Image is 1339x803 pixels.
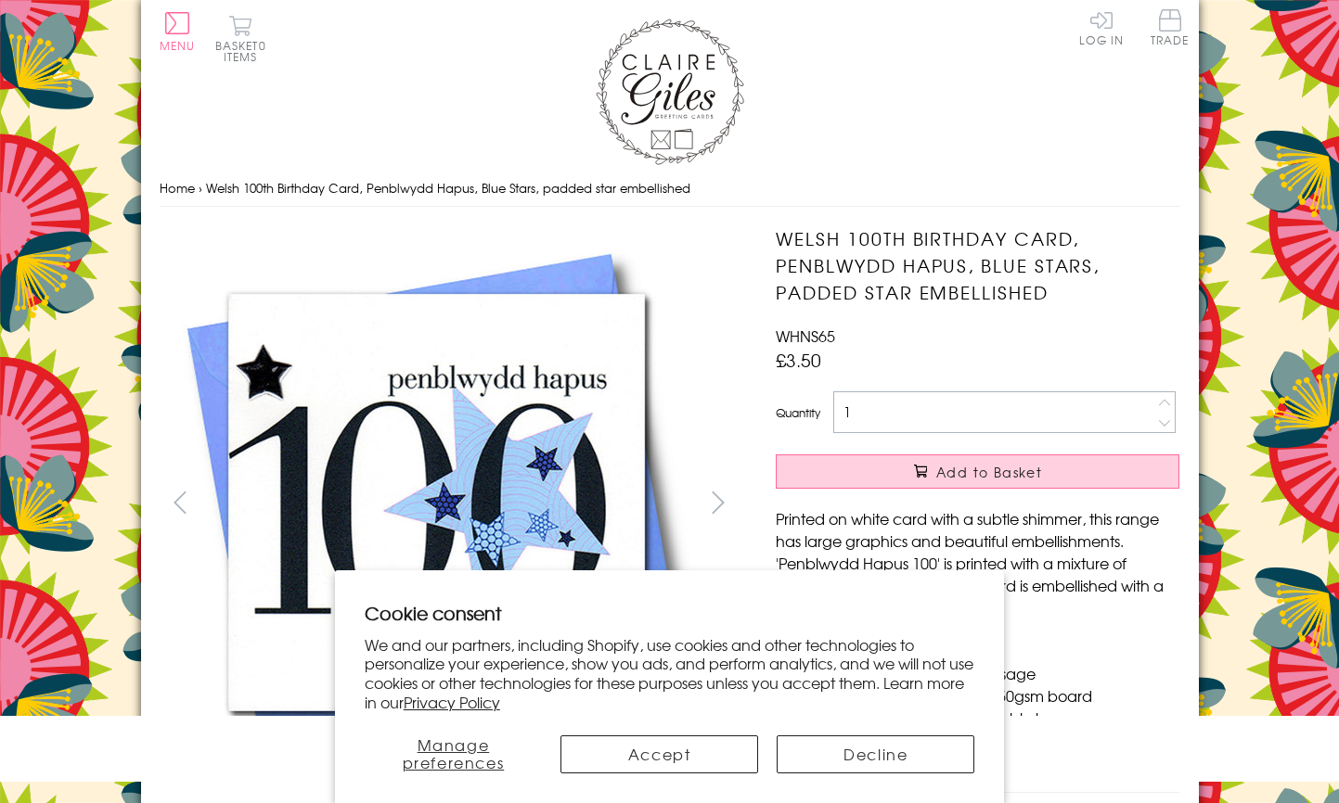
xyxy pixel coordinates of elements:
button: Add to Basket [776,454,1179,489]
span: Manage preferences [403,733,505,773]
a: Home [160,179,195,197]
img: Claire Giles Greetings Cards [596,19,744,165]
button: Manage preferences [365,735,542,773]
h1: Welsh 100th Birthday Card, Penblwydd Hapus, Blue Stars, padded star embellished [776,225,1179,305]
h2: Cookie consent [365,600,975,626]
button: Decline [777,735,974,773]
span: Welsh 100th Birthday Card, Penblwydd Hapus, Blue Stars, padded star embellished [206,179,690,197]
img: Welsh 100th Birthday Card, Penblwydd Hapus, Blue Stars, padded star embellished [160,225,716,782]
a: Trade [1151,9,1190,49]
span: 0 items [224,37,266,65]
span: Menu [160,37,196,54]
span: › [199,179,202,197]
span: Trade [1151,9,1190,45]
span: £3.50 [776,347,821,373]
span: WHNS65 [776,325,835,347]
button: next [697,481,739,523]
p: We and our partners, including Shopify, use cookies and other technologies to personalize your ex... [365,635,975,712]
a: Privacy Policy [404,691,500,713]
p: Printed on white card with a subtle shimmer, this range has large graphics and beautiful embellis... [776,507,1179,618]
label: Quantity [776,404,820,421]
button: prev [160,481,201,523]
span: Add to Basket [936,463,1042,481]
button: Accept [560,735,758,773]
button: Menu [160,12,196,51]
nav: breadcrumbs [160,170,1180,208]
button: Basket0 items [215,15,266,62]
a: Log In [1079,9,1124,45]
